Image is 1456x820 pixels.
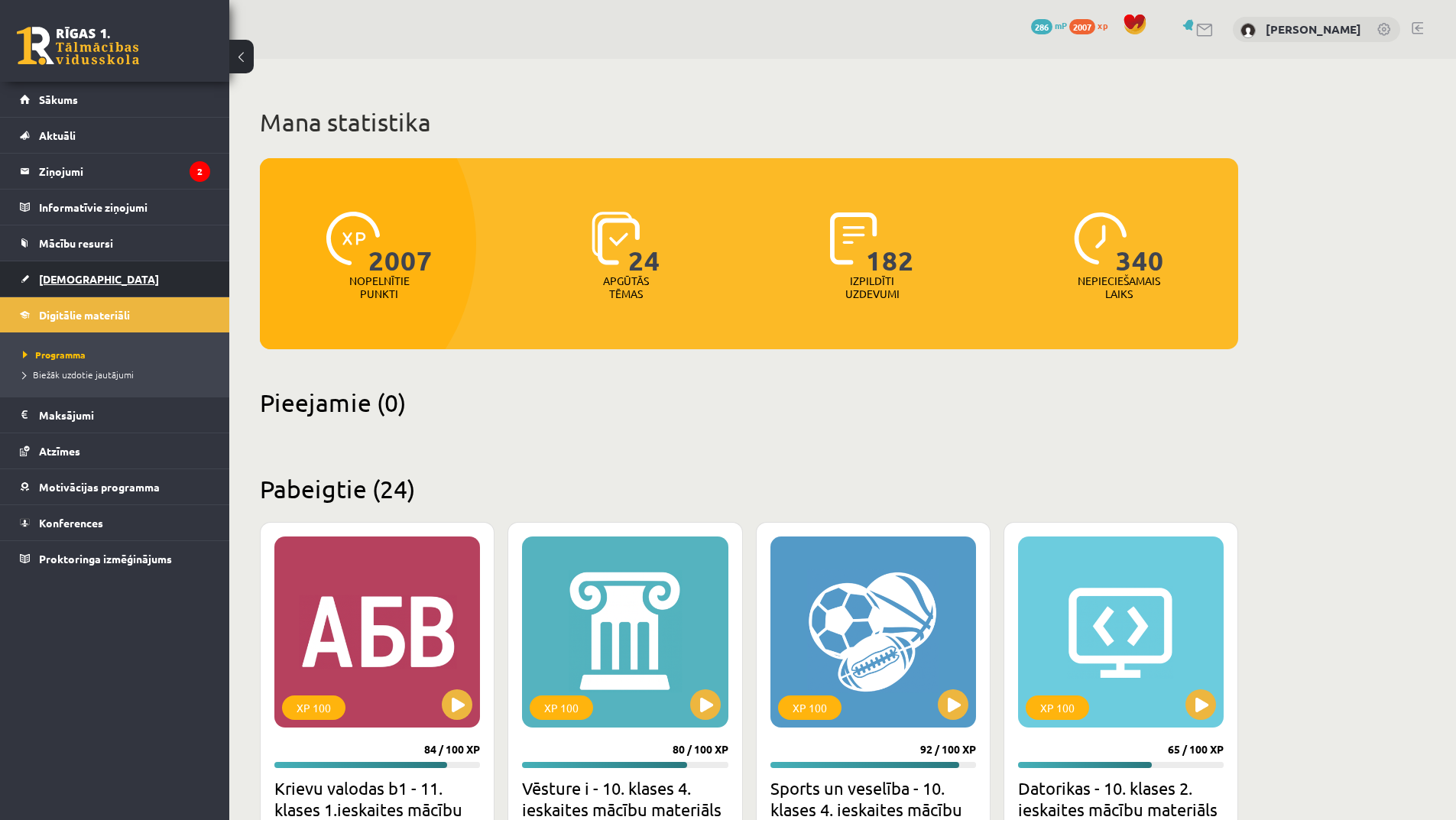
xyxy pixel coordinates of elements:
[1069,19,1115,31] a: 2007 xp
[282,695,345,720] div: XP 100
[39,272,159,286] span: [DEMOGRAPHIC_DATA]
[39,190,210,225] legend: Informatīvie ziņojumi
[326,212,380,265] img: icon-xp-0682a9bc20223a9ccc6f5883a126b849a74cddfe5390d2b41b4391c66f2066e7.svg
[23,348,214,361] a: Programma
[596,274,656,300] p: Apgūtās tēmas
[1074,212,1127,265] img: icon-clock-7be60019b62300814b6bd22b8e044499b485619524d84068768e800edab66f18.svg
[20,82,210,117] a: Sākums
[20,433,210,468] a: Atzīmes
[522,777,728,820] h2: Vēsture i - 10. klases 4. ieskaites mācību materiāls
[39,308,130,322] span: Digitālie materiāli
[39,516,103,530] span: Konferences
[1116,212,1164,274] span: 340
[530,695,593,720] div: XP 100
[260,474,1238,504] h2: Pabeigtie (24)
[1026,695,1089,720] div: XP 100
[39,552,172,566] span: Proktoringa izmēģinājums
[866,212,914,274] span: 182
[20,297,210,332] a: Digitālie materiāli
[23,368,134,381] span: Biežāk uzdotie jautājumi
[1240,23,1256,38] img: Armands Levandovskis
[1078,274,1160,300] p: Nepieciešamais laiks
[20,118,210,153] a: Aktuāli
[20,190,210,225] a: Informatīvie ziņojumi
[39,154,210,189] legend: Ziņojumi
[368,212,433,274] span: 2007
[1031,19,1067,31] a: 286 mP
[20,225,210,261] a: Mācību resursi
[190,161,210,182] i: 2
[20,541,210,576] a: Proktoringa izmēģinājums
[778,695,841,720] div: XP 100
[17,27,139,65] a: Rīgas 1. Tālmācības vidusskola
[39,444,80,458] span: Atzīmes
[1031,19,1052,34] span: 286
[1266,21,1361,37] a: [PERSON_NAME]
[1098,19,1107,31] span: xp
[39,236,113,250] span: Mācību resursi
[39,128,76,142] span: Aktuāli
[39,92,78,106] span: Sākums
[1069,19,1095,34] span: 2007
[260,387,1238,417] h2: Pieejamie (0)
[1055,19,1067,31] span: mP
[349,274,410,300] p: Nopelnītie punkti
[1018,777,1224,820] h2: Datorikas - 10. klases 2. ieskaites mācību materiāls
[830,212,877,265] img: icon-completed-tasks-ad58ae20a441b2904462921112bc710f1caf180af7a3daa7317a5a94f2d26646.svg
[842,274,902,300] p: Izpildīti uzdevumi
[20,397,210,433] a: Maksājumi
[20,261,210,297] a: [DEMOGRAPHIC_DATA]
[23,348,86,361] span: Programma
[39,480,160,494] span: Motivācijas programma
[23,368,214,381] a: Biežāk uzdotie jautājumi
[20,505,210,540] a: Konferences
[20,469,210,504] a: Motivācijas programma
[592,212,640,265] img: icon-learned-topics-4a711ccc23c960034f471b6e78daf4a3bad4a20eaf4de84257b87e66633f6470.svg
[20,154,210,189] a: Ziņojumi2
[39,397,210,433] legend: Maksājumi
[260,107,1238,138] h1: Mana statistika
[628,212,660,274] span: 24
